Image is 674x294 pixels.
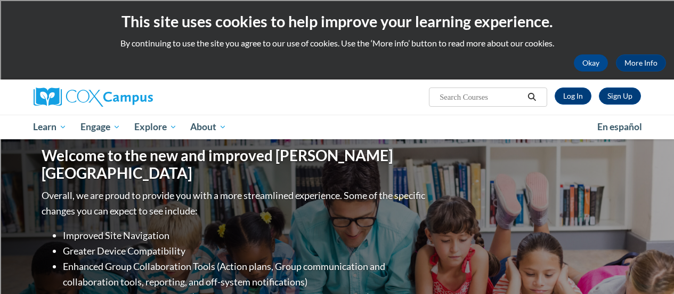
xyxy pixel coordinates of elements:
a: Log In [555,88,591,105]
div: Main menu [26,115,649,139]
a: Learn [27,115,74,139]
span: Learn [33,121,67,133]
a: Engage [74,115,127,139]
a: Cox Campus [34,88,225,107]
button: Search [524,91,540,104]
span: Engage [80,121,120,133]
a: About [183,115,233,139]
a: Register [599,88,641,105]
input: Search Courses [438,91,524,104]
a: Explore [127,115,184,139]
a: En español [590,116,649,138]
iframe: Button to launch messaging window [631,251,665,285]
span: Explore [134,121,177,133]
span: En español [597,121,642,132]
img: Cox Campus [34,88,153,107]
span: About [190,121,226,133]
